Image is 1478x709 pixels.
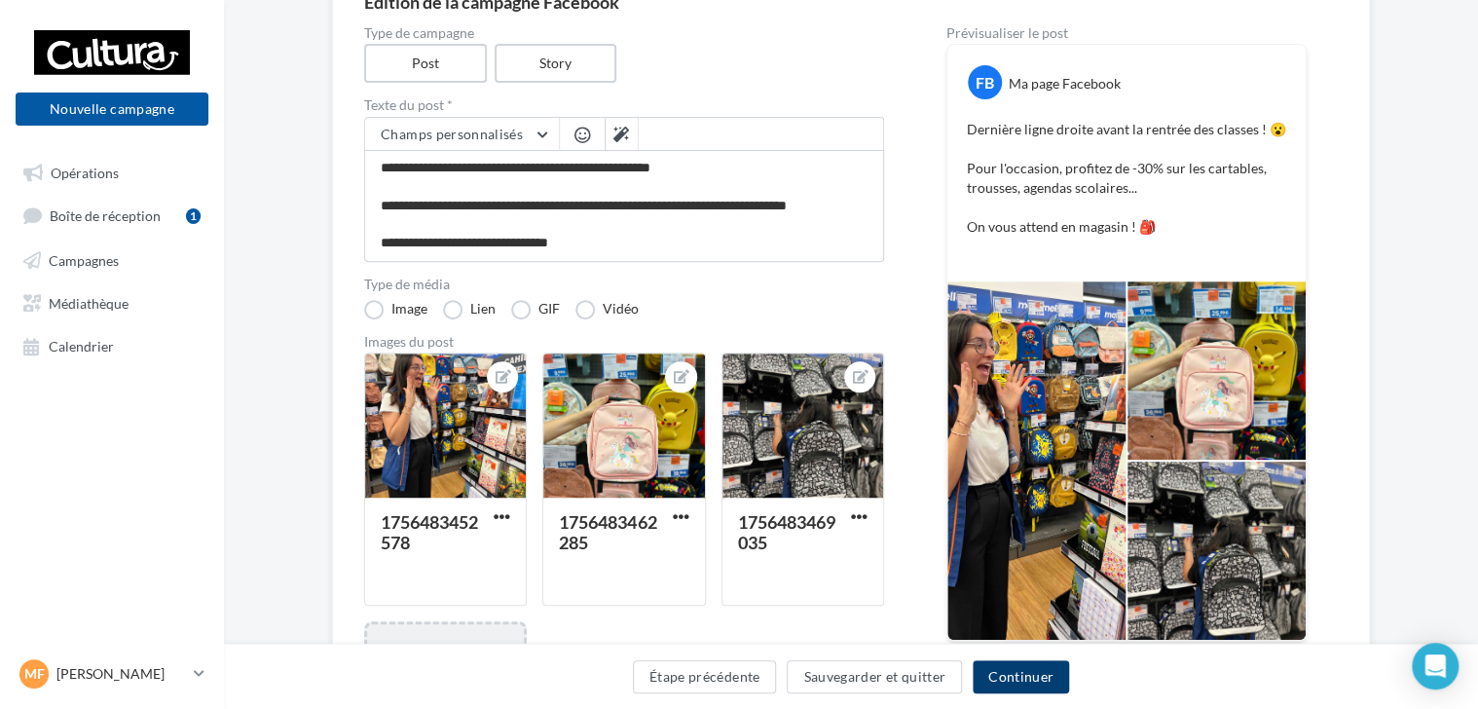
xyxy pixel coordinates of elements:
a: Opérations [12,154,212,189]
label: GIF [511,300,560,319]
div: Prévisualiser le post [946,26,1307,40]
label: Image [364,300,427,319]
label: Lien [443,300,496,319]
div: 1756483469035 [738,511,835,553]
button: Nouvelle campagne [16,93,208,126]
div: 1756483462285 [559,511,656,553]
label: Type de média [364,278,884,291]
p: [PERSON_NAME] [56,664,186,684]
label: Story [495,44,617,83]
span: Champs personnalisés [381,126,523,142]
button: Continuer [973,660,1069,693]
a: MF [PERSON_NAME] [16,655,208,692]
button: Sauvegarder et quitter [787,660,962,693]
span: Opérations [51,164,119,180]
div: La prévisualisation est non-contractuelle [946,641,1307,666]
label: Post [364,44,487,83]
div: 1 [186,208,201,224]
div: FB [968,65,1002,99]
span: MF [24,664,45,684]
label: Type de campagne [364,26,884,40]
label: Texte du post * [364,98,884,112]
button: Étape précédente [633,660,777,693]
span: Campagnes [49,251,119,268]
div: Ma page Facebook [1009,74,1121,93]
button: Champs personnalisés [365,118,559,151]
a: Campagnes [12,242,212,277]
div: Open Intercom Messenger [1412,643,1459,690]
a: Calendrier [12,327,212,362]
a: Médiathèque [12,284,212,319]
span: Calendrier [49,338,114,354]
a: Boîte de réception1 [12,197,212,233]
label: Vidéo [575,300,639,319]
div: Images du post [364,335,884,349]
p: Dernière ligne droite avant la rentrée des classes ! 😮 Pour l'occasion, profitez de -30% sur les ... [967,120,1286,256]
span: Médiathèque [49,294,129,311]
div: 1756483452578 [381,511,478,553]
span: Boîte de réception [50,207,161,224]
